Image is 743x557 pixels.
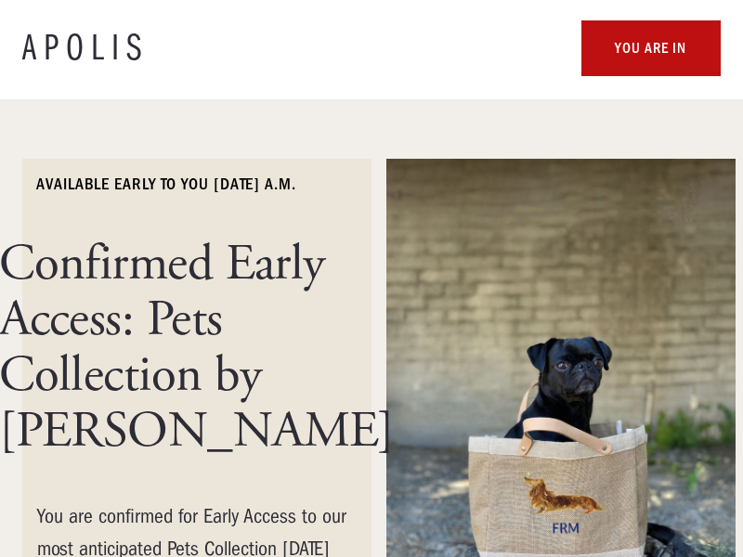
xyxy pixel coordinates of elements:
a: APOLIS [22,30,149,67]
a: YOU ARE IN [581,20,721,76]
h6: available early to you [DATE] a.m. [37,174,296,196]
